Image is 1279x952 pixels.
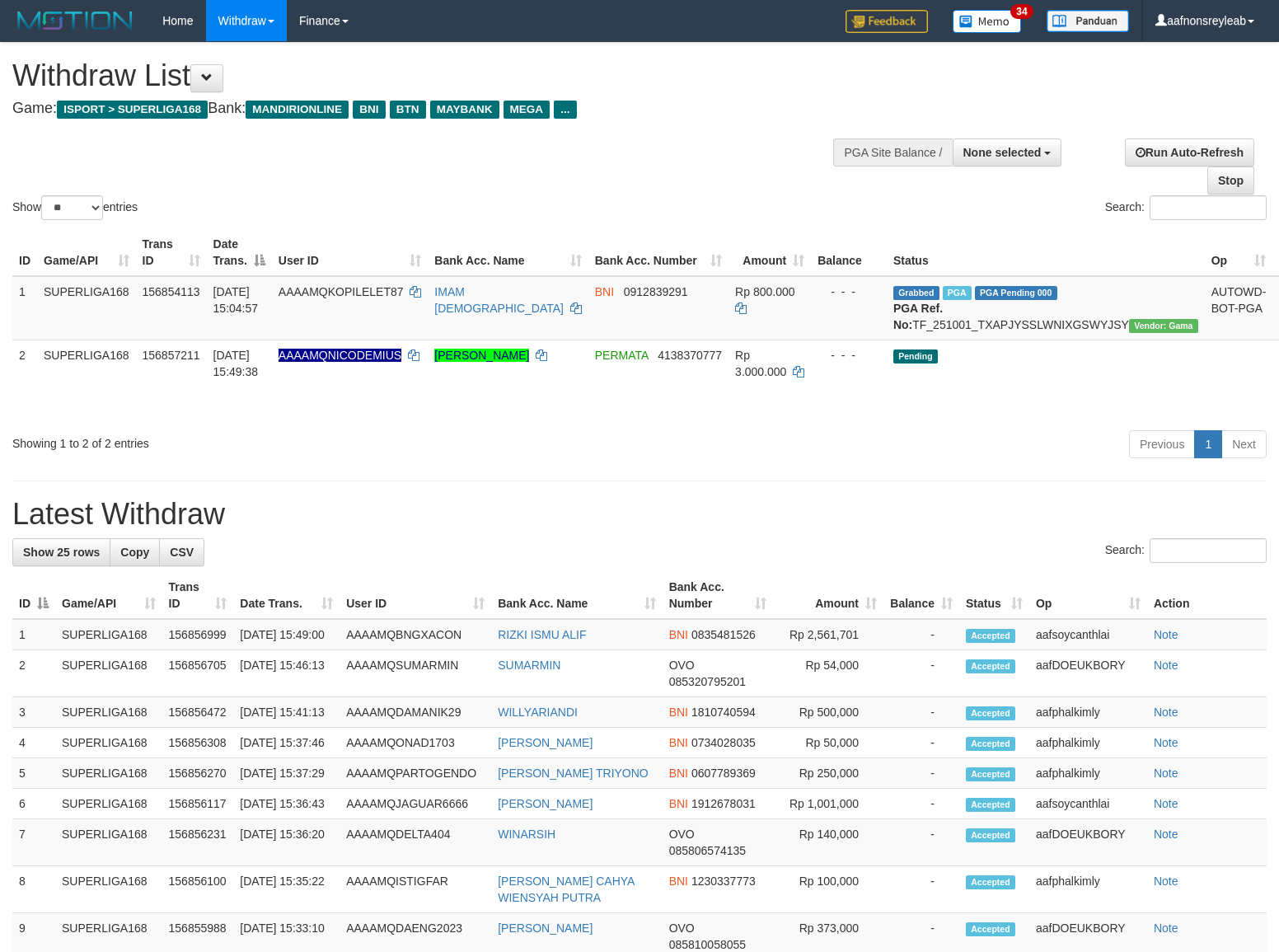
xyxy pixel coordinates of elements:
a: [PERSON_NAME] [498,797,593,810]
a: Note [1154,875,1178,888]
td: 3 [12,697,55,728]
span: Grabbed [893,286,939,300]
td: 1 [12,619,55,650]
td: Rp 2,561,701 [773,619,883,650]
span: PGA Pending [975,286,1057,300]
h4: Game: Bank: [12,101,836,117]
span: BNI [669,628,688,641]
span: MAYBANK [430,101,499,119]
td: - [883,697,959,728]
td: [DATE] 15:36:20 [233,819,340,866]
td: AAAAMQBNGXACON [340,619,491,650]
span: Accepted [966,629,1015,643]
th: Balance: activate to sort column ascending [883,572,959,619]
a: [PERSON_NAME] CAHYA WIENSYAH PUTRA [498,875,634,904]
a: Copy [110,538,160,566]
a: IMAM [DEMOGRAPHIC_DATA] [434,285,564,315]
span: BNI [669,875,688,888]
th: Game/API: activate to sort column ascending [55,572,162,619]
td: 8 [12,866,55,913]
td: SUPERLIGA168 [55,866,162,913]
div: - - - [818,284,880,300]
th: Bank Acc. Name: activate to sort column ascending [428,229,588,276]
span: Copy 1912678031 to clipboard [691,797,756,810]
td: 4 [12,728,55,758]
td: AAAAMQPARTOGENDO [340,758,491,789]
td: 2 [12,340,37,424]
th: Status [887,229,1205,276]
span: Rp 800.000 [735,285,794,298]
a: Note [1154,767,1178,780]
span: Copy 0607789369 to clipboard [691,767,756,780]
td: SUPERLIGA168 [55,819,162,866]
th: Date Trans.: activate to sort column descending [207,229,272,276]
td: TF_251001_TXAPJYSSLWNIXGSWYJSY [887,276,1205,340]
input: Search: [1150,538,1267,563]
td: - [883,619,959,650]
td: Rp 500,000 [773,697,883,728]
td: aafDOEUKBORY [1029,650,1147,697]
label: Show entries [12,195,138,220]
td: SUPERLIGA168 [37,276,136,340]
a: WILLYARIANDI [498,706,578,719]
label: Search: [1105,195,1267,220]
a: Note [1154,828,1178,841]
span: Copy 085810058055 to clipboard [669,938,746,951]
th: Op: activate to sort column ascending [1205,229,1273,276]
td: SUPERLIGA168 [55,728,162,758]
div: Showing 1 to 2 of 2 entries [12,429,521,452]
td: 156856999 [162,619,234,650]
span: Nama rekening ada tanda titik/strip, harap diedit [279,349,401,362]
td: AUTOWD-BOT-PGA [1205,276,1273,340]
td: - [883,789,959,819]
td: Rp 140,000 [773,819,883,866]
td: AAAAMQDAMANIK29 [340,697,491,728]
button: None selected [953,138,1062,166]
select: Showentries [41,195,103,220]
a: SUMARMIN [498,659,560,672]
img: MOTION_logo.png [12,8,138,33]
a: WINARSIH [498,828,555,841]
a: Stop [1207,166,1254,195]
span: Copy 0912839291 to clipboard [624,285,688,298]
a: Show 25 rows [12,538,110,566]
a: Note [1154,628,1178,641]
td: 7 [12,819,55,866]
span: AAAAMQKOPILELET87 [279,285,404,298]
td: SUPERLIGA168 [55,619,162,650]
div: - - - [818,347,880,363]
span: MANDIRIONLINE [246,101,349,119]
td: 156856308 [162,728,234,758]
a: RIZKI ISMU ALIF [498,628,586,641]
th: Bank Acc. Number: activate to sort column ascending [588,229,729,276]
td: Rp 50,000 [773,728,883,758]
td: SUPERLIGA168 [55,758,162,789]
a: [PERSON_NAME] [434,349,529,362]
th: Bank Acc. Name: activate to sort column ascending [491,572,662,619]
label: Search: [1105,538,1267,563]
td: [DATE] 15:41:13 [233,697,340,728]
th: ID [12,229,37,276]
span: Copy 085320795201 to clipboard [669,675,746,688]
td: AAAAMQSUMARMIN [340,650,491,697]
td: [DATE] 15:37:46 [233,728,340,758]
span: BNI [669,797,688,810]
td: aafphalkimly [1029,866,1147,913]
a: 1 [1194,430,1222,458]
b: PGA Ref. No: [893,302,943,331]
span: Copy 0835481526 to clipboard [691,628,756,641]
th: ID: activate to sort column descending [12,572,55,619]
td: aafphalkimly [1029,758,1147,789]
span: OVO [669,922,695,935]
span: Rp 3.000.000 [735,349,786,378]
span: Copy [120,546,149,559]
span: ISPORT > SUPERLIGA168 [57,101,208,119]
td: 156856472 [162,697,234,728]
h1: Withdraw List [12,59,836,92]
span: OVO [669,659,695,672]
td: - [883,866,959,913]
span: Show 25 rows [23,546,100,559]
th: Amount: activate to sort column ascending [729,229,811,276]
span: Accepted [966,922,1015,936]
td: SUPERLIGA168 [55,650,162,697]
